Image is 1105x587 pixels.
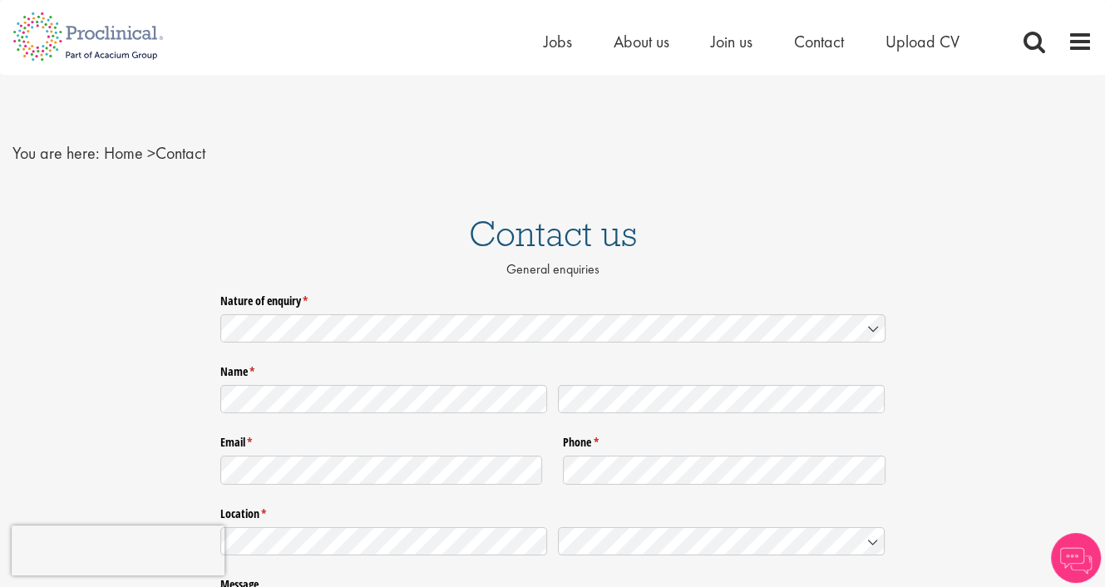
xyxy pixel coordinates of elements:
[104,142,143,164] a: breadcrumb link to Home
[220,527,548,556] input: State / Province / Region
[558,527,885,556] input: Country
[220,385,548,414] input: First
[1051,533,1101,583] img: Chatbot
[220,501,885,522] legend: Location
[12,142,100,164] span: You are here:
[558,385,885,414] input: Last
[220,429,543,451] label: Email
[885,31,959,52] a: Upload CV
[614,31,669,52] a: About us
[220,358,885,380] legend: Name
[544,31,572,52] a: Jobs
[147,142,155,164] span: >
[563,429,885,451] label: Phone
[711,31,752,52] a: Join us
[12,525,224,575] iframe: reCAPTCHA
[220,287,885,308] label: Nature of enquiry
[104,142,205,164] span: Contact
[794,31,844,52] a: Contact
